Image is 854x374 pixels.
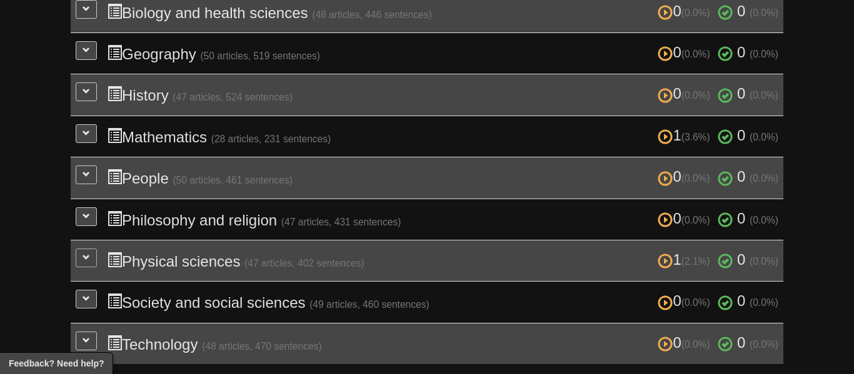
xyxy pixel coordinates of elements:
span: 0 [737,44,745,61]
small: (0.0%) [681,49,710,59]
small: (0.0%) [750,90,778,101]
span: 0 [658,292,714,309]
small: (0.0%) [750,297,778,308]
span: 0 [737,127,745,144]
small: (50 articles, 519 sentences) [200,51,320,61]
small: (0.0%) [750,49,778,59]
span: 0 [658,85,714,102]
span: 0 [658,210,714,227]
small: (48 articles, 446 sentences) [312,9,432,20]
small: (0.0%) [750,339,778,350]
span: 0 [737,210,745,227]
small: (0.0%) [750,132,778,142]
small: (50 articles, 461 sentences) [173,175,293,185]
small: (47 articles, 524 sentences) [173,92,293,102]
span: 0 [658,334,714,351]
small: (48 articles, 470 sentences) [202,341,322,352]
small: (0.0%) [750,7,778,18]
h3: Technology [107,335,778,353]
h3: History [107,86,778,104]
small: (0.0%) [750,215,778,225]
span: 0 [737,292,745,309]
span: 0 [658,44,714,61]
span: 0 [737,168,745,185]
span: 0 [737,334,745,351]
h3: Philosophy and religion [107,210,778,229]
h3: Geography [107,44,778,62]
small: (3.6%) [681,132,710,142]
h3: Biology and health sciences [107,3,778,21]
h3: Society and social sciences [107,293,778,311]
small: (49 articles, 460 sentences) [309,299,430,310]
small: (0.0%) [681,215,710,225]
span: 0 [737,85,745,102]
small: (0.0%) [681,90,710,101]
h3: People [107,169,778,187]
span: 1 [658,127,714,144]
span: 0 [658,2,714,19]
small: (0.0%) [681,297,710,308]
small: (0.0%) [681,173,710,184]
small: (0.0%) [681,7,710,18]
small: (0.0%) [681,339,710,350]
span: 0 [737,251,745,268]
h3: Mathematics [107,127,778,145]
small: (2.1%) [681,256,710,267]
small: (47 articles, 402 sentences) [244,258,364,268]
small: (47 articles, 431 sentences) [281,217,401,227]
span: 0 [658,168,714,185]
small: (0.0%) [750,173,778,184]
small: (28 articles, 231 sentences) [211,134,331,144]
span: 1 [658,251,714,268]
small: (0.0%) [750,256,778,267]
h3: Physical sciences [107,252,778,270]
span: Open feedback widget [9,357,104,370]
span: 0 [737,2,745,19]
